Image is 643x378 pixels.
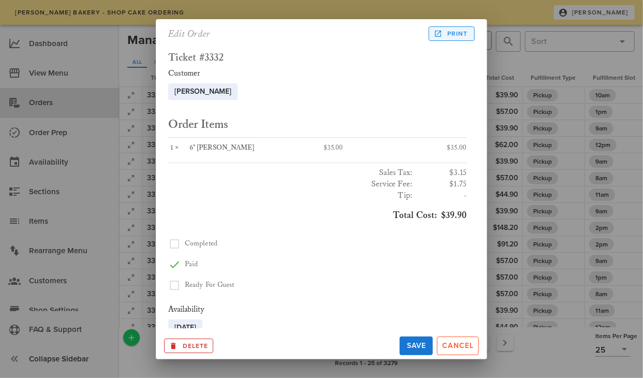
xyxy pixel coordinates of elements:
h3: Service Fee: [168,179,413,190]
div: Customer [168,68,466,79]
span: [DATE] [174,319,196,336]
span: Total Cost: [393,210,437,221]
div: $35.00 [392,138,466,159]
a: Print [429,26,475,41]
div: 6" [PERSON_NAME] [189,144,311,153]
span: 1 [168,143,175,152]
div: $35.00 [317,138,392,159]
h2: Ticket #3332 [168,52,466,64]
h2: Edit Order [168,25,211,42]
h3: $39.90 [168,210,466,221]
h2: Order Items [168,117,466,133]
span: Print [435,29,467,38]
h3: $1.75 [417,179,466,190]
div: Availability [168,304,466,315]
button: Archive this Record? [164,339,213,353]
div: × [168,144,189,153]
button: Cancel [437,337,479,355]
span: Ready For Guest [185,281,235,289]
span: Completed [185,239,217,248]
h3: $3.15 [417,167,466,179]
span: Cancel [442,341,474,350]
span: Paid [185,260,198,269]
span: [PERSON_NAME] [174,83,231,100]
h3: Tip: [168,190,413,201]
button: Save [400,337,433,355]
span: Save [404,341,429,350]
h3: - [417,190,466,201]
span: Delete [169,341,209,351]
h3: Sales Tax: [168,167,413,179]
